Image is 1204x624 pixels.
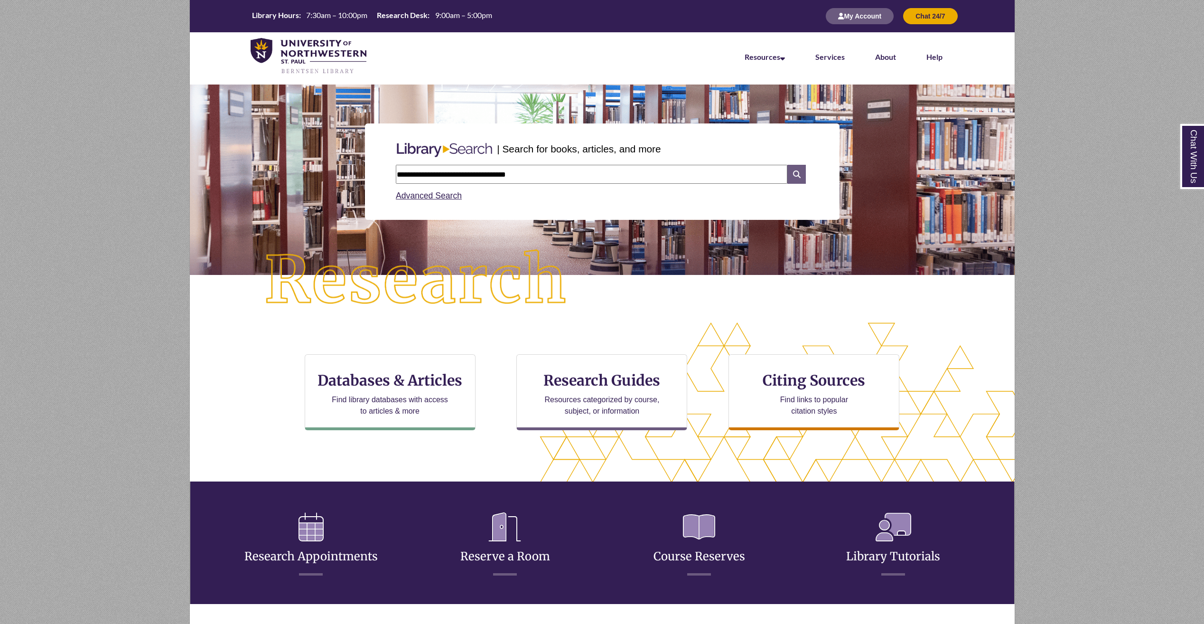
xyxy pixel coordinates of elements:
h3: Research Guides [524,371,679,389]
span: 7:30am – 10:00pm [306,10,367,19]
p: | Search for books, articles, and more [497,142,661,156]
a: Course Reserves [653,526,745,564]
a: Hours Today [248,10,496,23]
a: Databases & Articles Find library databases with access to articles & more [305,354,476,430]
p: Resources categorized by course, subject, or information [540,394,664,417]
i: Search [787,165,805,184]
span: 9:00am – 5:00pm [435,10,492,19]
h3: Databases & Articles [313,371,467,389]
a: Help [926,52,943,61]
table: Hours Today [248,10,496,22]
button: My Account [826,8,894,24]
th: Library Hours: [248,10,302,20]
img: UNWSP Library Logo [251,38,367,75]
a: Resources [745,52,785,61]
button: Chat 24/7 [903,8,957,24]
a: About [875,52,896,61]
a: Research Guides Resources categorized by course, subject, or information [516,354,687,430]
h3: Citing Sources [756,371,872,389]
a: Reserve a Room [460,526,550,564]
a: Services [815,52,845,61]
p: Find links to popular citation styles [768,394,860,417]
a: Library Tutorials [846,526,940,564]
p: Find library databases with access to articles & more [328,394,452,417]
a: My Account [826,12,894,20]
img: Libary Search [392,139,497,161]
a: Chat 24/7 [903,12,957,20]
th: Research Desk: [373,10,431,20]
a: Research Appointments [244,526,378,564]
img: Research [231,216,602,345]
a: Citing Sources Find links to popular citation styles [728,354,899,430]
a: Advanced Search [396,191,462,200]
